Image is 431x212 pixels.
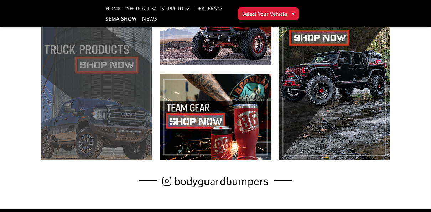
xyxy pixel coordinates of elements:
a: SEMA Show [105,16,136,27]
a: Dealers [195,6,222,16]
a: News [142,16,157,27]
span: Select Your Vehicle [242,10,287,17]
button: Select Your Vehicle [238,7,299,20]
a: shop all [127,6,156,16]
span: ▾ [292,10,295,17]
span: bodyguardbumpers [174,177,269,185]
a: Support [161,6,189,16]
a: Home [105,6,121,16]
